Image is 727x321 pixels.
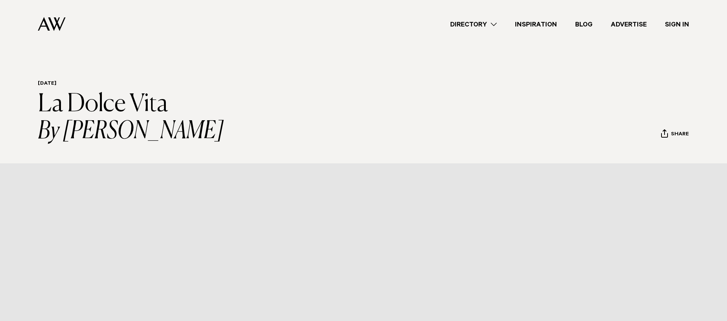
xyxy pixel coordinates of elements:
a: Blog [566,19,602,29]
a: Sign In [656,19,698,29]
button: Share [661,129,689,140]
h6: [DATE] [38,81,224,88]
img: Auckland Weddings Logo [38,17,66,31]
a: Inspiration [506,19,566,29]
i: By [PERSON_NAME] [38,118,224,145]
h1: La Dolce Vita [38,91,224,145]
a: Advertise [602,19,656,29]
a: Directory [441,19,506,29]
span: Share [671,131,689,138]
